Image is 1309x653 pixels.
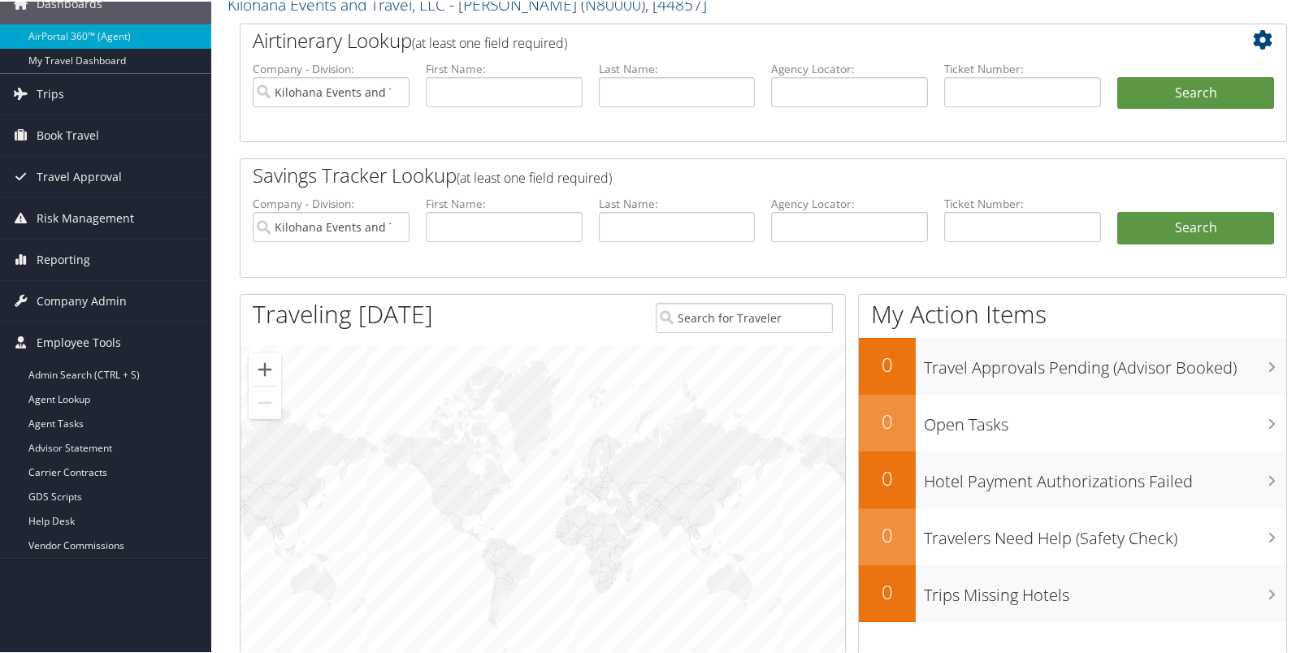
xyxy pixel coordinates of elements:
h2: 0 [859,577,916,604]
button: Search [1117,76,1274,108]
h2: Savings Tracker Lookup [253,160,1187,188]
h3: Open Tasks [924,404,1286,435]
a: 0Open Tasks [859,393,1286,450]
h3: Travelers Need Help (Safety Check) [924,517,1286,548]
label: Agency Locator: [771,194,928,210]
label: Ticket Number: [944,194,1101,210]
label: First Name: [426,194,583,210]
label: Company - Division: [253,194,410,210]
h3: Travel Approvals Pending (Advisor Booked) [924,347,1286,378]
button: Zoom in [249,352,281,384]
span: Employee Tools [37,321,121,361]
label: Last Name: [599,59,756,76]
span: Company Admin [37,279,127,320]
a: 0Travel Approvals Pending (Advisor Booked) [859,336,1286,393]
h2: 0 [859,406,916,434]
h2: 0 [859,349,916,377]
span: Risk Management [37,197,134,237]
h2: Airtinerary Lookup [253,25,1187,53]
span: Trips [37,72,64,113]
button: Zoom out [249,385,281,417]
h3: Trips Missing Hotels [924,574,1286,605]
span: Book Travel [37,114,99,154]
label: Agency Locator: [771,59,928,76]
h1: Traveling [DATE] [253,296,433,330]
input: search accounts [253,210,410,240]
a: 0Travelers Need Help (Safety Check) [859,507,1286,564]
label: First Name: [426,59,583,76]
input: Search for Traveler [656,301,833,331]
label: Company - Division: [253,59,410,76]
a: 0Hotel Payment Authorizations Failed [859,450,1286,507]
span: Travel Approval [37,155,122,196]
h2: 0 [859,463,916,491]
label: Ticket Number: [944,59,1101,76]
span: (at least one field required) [457,167,612,185]
label: Last Name: [599,194,756,210]
span: (at least one field required) [412,32,567,50]
h3: Hotel Payment Authorizations Failed [924,461,1286,491]
a: Search [1117,210,1274,243]
span: Reporting [37,238,90,279]
h1: My Action Items [859,296,1286,330]
h2: 0 [859,520,916,547]
a: 0Trips Missing Hotels [859,564,1286,621]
